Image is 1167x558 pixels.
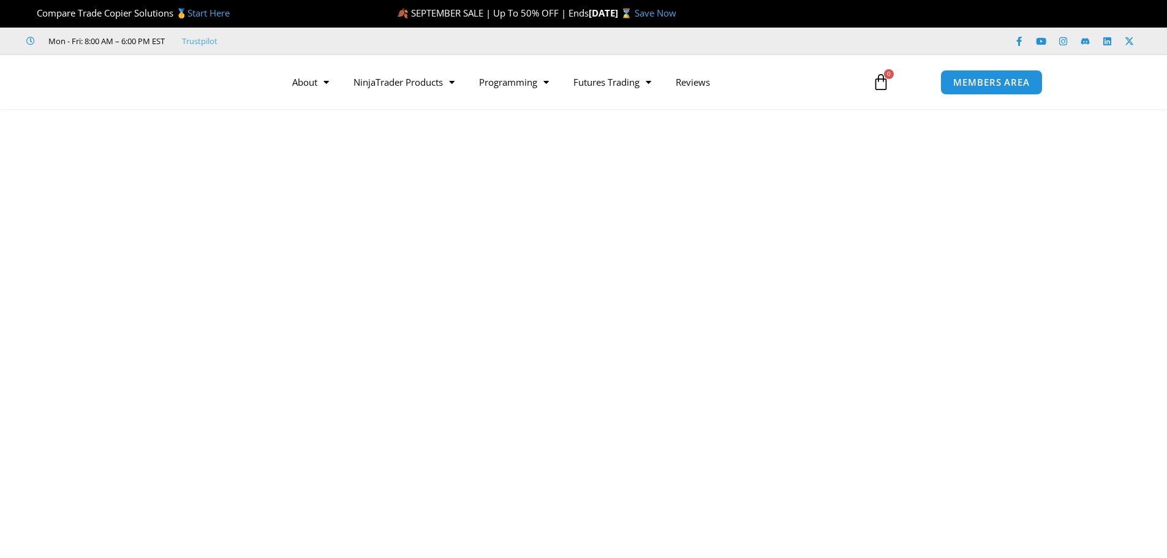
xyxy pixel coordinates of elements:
a: NinjaTrader Products [341,68,467,96]
span: 0 [884,69,894,79]
nav: Menu [280,68,858,96]
a: Save Now [635,7,676,19]
span: Mon - Fri: 8:00 AM – 6:00 PM EST [45,34,165,48]
a: Start Here [187,7,230,19]
span: Compare Trade Copier Solutions 🥇 [26,7,230,19]
a: Trustpilot [182,34,217,48]
a: About [280,68,341,96]
a: 0 [854,64,908,100]
a: Programming [467,68,561,96]
img: LogoAI | Affordable Indicators – NinjaTrader [124,60,256,104]
strong: [DATE] ⌛ [589,7,635,19]
span: MEMBERS AREA [953,78,1030,87]
a: Reviews [663,68,722,96]
a: MEMBERS AREA [940,70,1043,95]
img: 🏆 [27,9,36,18]
span: 🍂 SEPTEMBER SALE | Up To 50% OFF | Ends [397,7,589,19]
a: Futures Trading [561,68,663,96]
